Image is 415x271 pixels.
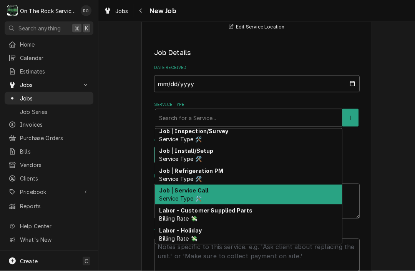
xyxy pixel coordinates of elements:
[5,145,93,158] a: Bills
[20,161,90,169] span: Vendors
[159,207,252,214] strong: Labor - Customer Supplied Parts
[5,79,93,91] a: Go to Jobs
[20,67,90,75] span: Estimates
[159,195,201,202] span: Service Type 🛠️
[159,147,213,154] strong: Job | Install/Setup
[85,257,88,265] span: C
[228,22,286,32] button: Edit Service Location
[159,167,223,174] strong: Job | Refrigeration PM
[154,173,360,219] div: Reason For Call
[20,222,89,230] span: Help Center
[7,5,18,16] div: O
[154,48,360,58] legend: Job Details
[20,147,90,156] span: Bills
[74,24,80,32] span: ⌘
[154,102,360,108] label: Service Type
[159,156,201,162] span: Service Type 🛠️
[85,24,88,32] span: K
[20,54,90,62] span: Calendar
[7,5,18,16] div: On The Rock Services's Avatar
[5,200,93,212] a: Reports
[5,172,93,185] a: Clients
[5,22,93,35] button: Search anything⌘K
[135,5,147,17] button: Navigate back
[20,120,90,129] span: Invoices
[20,134,90,142] span: Purchase Orders
[5,118,93,131] a: Invoices
[81,5,91,16] div: Rich Ortega's Avatar
[20,108,90,116] span: Job Series
[20,174,90,182] span: Clients
[5,186,93,198] a: Go to Pricebook
[5,105,93,118] a: Job Series
[147,6,176,16] span: New Job
[20,188,78,196] span: Pricebook
[5,38,93,51] a: Home
[20,40,90,49] span: Home
[101,5,131,17] a: Jobs
[154,65,360,71] label: Date Received
[154,75,360,92] input: yyyy-mm-dd
[159,227,201,234] strong: Labor - Holiday
[159,215,197,222] span: Billing Rate 💸
[154,173,360,179] label: Reason For Call
[342,109,359,127] button: Create New Service
[20,81,78,89] span: Jobs
[159,235,197,242] span: Billing Rate 💸
[18,24,61,32] span: Search anything
[5,233,93,246] a: Go to What's New
[154,228,360,234] label: Technician Instructions
[154,136,360,164] div: Job Type
[20,7,76,15] div: On The Rock Services
[20,94,90,102] span: Jobs
[154,65,360,92] div: Date Received
[154,136,360,142] label: Job Type
[159,128,228,134] strong: Job | Inspection/Survey
[5,52,93,64] a: Calendar
[5,159,93,171] a: Vendors
[159,136,201,142] span: Service Type 🛠️
[20,258,38,264] span: Create
[5,92,93,105] a: Jobs
[154,102,360,127] div: Service Type
[348,115,353,121] svg: Create New Service
[5,65,93,78] a: Estimates
[20,202,90,210] span: Reports
[159,176,201,182] span: Service Type 🛠️
[5,132,93,144] a: Purchase Orders
[159,187,208,194] strong: Job | Service Call
[20,236,89,244] span: What's New
[115,7,128,15] span: Jobs
[5,220,93,233] a: Go to Help Center
[81,5,91,16] div: RO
